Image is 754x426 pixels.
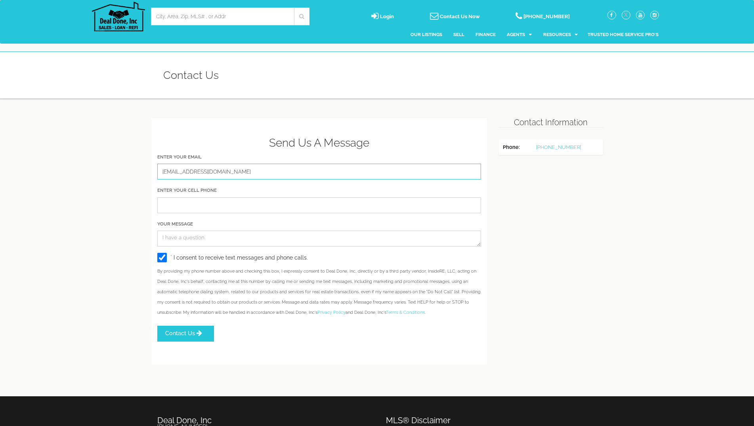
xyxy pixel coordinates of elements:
h1: Contact Us [163,69,219,81]
label: Enter Your Email [157,154,202,160]
a: facebook [607,12,616,18]
span: Contact Us Now [440,13,480,19]
a: Our Listings [410,25,442,44]
a: Agents [507,25,532,44]
span: [PHONE_NUMBER] [523,13,570,19]
a: Contact Us Now [430,14,480,20]
button: Contact Us [157,326,214,341]
span: I consent to receive text messages and phone calls. [174,254,308,261]
a: youtube [636,12,645,18]
a: Terms & Conditions [386,310,425,315]
a: [PHONE_NUMBER] [536,144,581,150]
h3: Send Us A Message [157,137,481,149]
a: login [371,14,394,20]
a: twitter [622,12,630,18]
h2: Deal Done, Inc [157,416,368,425]
a: Resources [543,25,578,44]
th: Phone: [499,139,532,155]
a: Finance [475,25,496,44]
p: By providing my phone number above and checking this box, I expressly consent to Deal Done, Inc, ... [157,266,481,318]
a: instagram [650,12,659,18]
a: [PHONE_NUMBER] [515,14,570,20]
h2: Contact Information [499,118,603,127]
h2: MLS® Disclaimer [386,416,597,425]
a: Trusted Home Service Pro's [588,25,659,44]
a: Sell [453,25,464,44]
span: Contact Us [165,330,195,336]
label: Your Message [157,221,193,227]
a: Privacy Policy [317,310,346,315]
input: City, Area, Zip, MLS# , or Addr [156,13,288,21]
label: Enter Your Cell Phone [157,187,217,194]
img: Deal Done, Inc Logo [92,2,145,31]
span: Login [380,13,394,19]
